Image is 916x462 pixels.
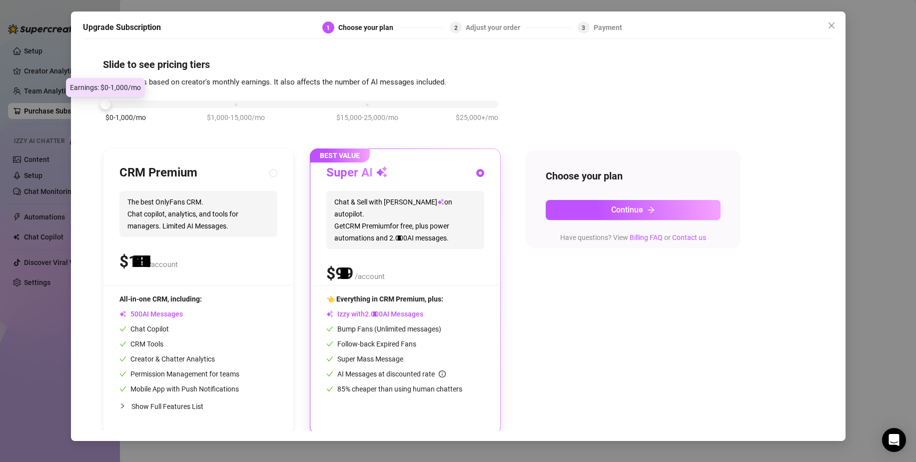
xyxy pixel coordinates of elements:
span: Continue [611,205,643,214]
div: Payment [594,21,622,33]
div: Adjust your order [466,21,526,33]
span: check [119,355,126,362]
span: $ [326,264,353,283]
span: check [326,385,333,392]
a: Billing FAQ [630,233,663,241]
span: $1,000-15,000/mo [207,112,265,123]
span: Chat Copilot [119,325,169,333]
span: Have questions? View or [560,233,706,241]
span: close [828,21,836,29]
span: check [119,385,126,392]
span: Bump Fans (Unlimited messages) [326,325,441,333]
span: 1 [326,24,330,31]
span: check [326,370,333,377]
span: Our pricing is based on creator's monthly earnings. It also affects the number of AI messages inc... [103,77,446,86]
span: check [326,355,333,362]
span: Close [824,21,840,29]
button: Continuearrow-right [546,200,721,220]
span: The best OnlyFans CRM. Chat copilot, analytics, and tools for managers. Limited AI Messages. [119,191,277,237]
div: Show Full Features List [119,394,277,418]
span: check [119,340,126,347]
span: Super Mass Message [326,355,403,363]
span: check [326,325,333,332]
span: Mobile App with Push Notifications [119,385,239,393]
div: Open Intercom Messenger [882,428,906,452]
span: Creator & Chatter Analytics [119,355,215,363]
span: 3 [582,24,585,31]
span: 85% cheaper than using human chatters [326,385,462,393]
div: Choose your plan [338,21,399,33]
h3: Super AI [326,165,388,181]
h5: Upgrade Subscription [83,21,161,33]
span: $25,000+/mo [456,112,498,123]
span: Show Full Features List [131,402,203,410]
span: collapsed [119,403,125,409]
span: info-circle [439,370,446,377]
span: Chat & Sell with [PERSON_NAME] on autopilot. Get CRM Premium for free, plus power automations and... [326,191,484,249]
span: /account [355,272,385,281]
span: $15,000-25,000/mo [336,112,398,123]
span: Izzy with AI Messages [326,310,423,318]
span: 2 [454,24,458,31]
span: 👈 Everything in CRM Premium, plus: [326,295,443,303]
span: arrow-right [647,206,655,214]
span: Follow-back Expired Fans [326,340,416,348]
span: check [119,370,126,377]
span: check [119,325,126,332]
span: $ [119,252,146,271]
h4: Choose your plan [546,169,721,183]
button: Close [824,17,840,33]
span: All-in-one CRM, including: [119,295,202,303]
span: BEST VALUE [310,148,370,162]
a: Contact us [672,233,706,241]
span: AI Messages at discounted rate [337,370,446,378]
span: $0-1,000/mo [105,112,146,123]
span: /account [148,260,178,269]
span: CRM Tools [119,340,163,348]
span: AI Messages [119,310,183,318]
div: Earnings: $0-1,000/mo [66,78,145,97]
h4: Slide to see pricing tiers [103,57,814,71]
span: check [326,340,333,347]
span: Permission Management for teams [119,370,239,378]
h3: CRM Premium [119,165,197,181]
